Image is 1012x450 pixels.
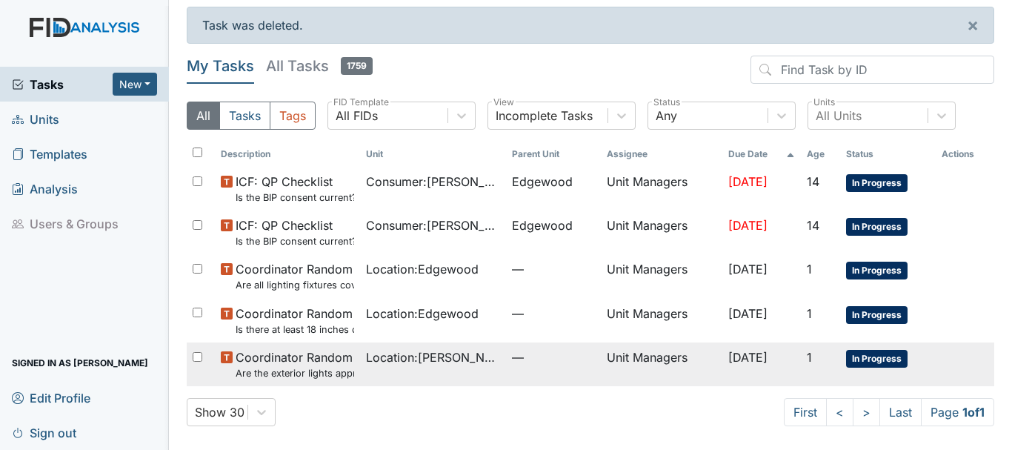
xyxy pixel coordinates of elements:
small: Is the BIP consent current? (document the date, BIP number in the comment section) [236,191,355,205]
span: — [512,348,595,366]
button: New [113,73,157,96]
div: All Units [816,107,862,125]
span: [DATE] [728,174,768,189]
div: Type filter [187,102,316,130]
span: Units [12,107,59,130]
th: Actions [936,142,994,167]
h5: All Tasks [266,56,373,76]
div: Incomplete Tasks [496,107,593,125]
a: > [853,398,880,426]
span: — [512,305,595,322]
span: Location : Edgewood [366,260,479,278]
th: Toggle SortBy [506,142,601,167]
span: 1 [807,306,812,321]
span: Edgewood [512,173,573,191]
span: 14 [807,218,819,233]
span: In Progress [846,350,908,368]
span: Consumer : [PERSON_NAME] [366,216,500,234]
div: Task was deleted. [187,7,994,44]
small: Is the BIP consent current? (document the date, BIP number in the comment section) [236,234,355,248]
span: 1 [807,262,812,277]
button: Tags [270,102,316,130]
span: Coordinator Random Are the exterior lights appropriate (on at night, off during the day)? [236,348,355,380]
span: Templates [12,142,87,165]
th: Toggle SortBy [360,142,506,167]
span: In Progress [846,306,908,324]
th: Toggle SortBy [840,142,936,167]
a: Last [879,398,922,426]
h5: My Tasks [187,56,254,76]
span: Page [921,398,994,426]
th: Toggle SortBy [722,142,801,167]
div: Show 30 [195,403,244,421]
td: Unit Managers [601,167,722,211]
span: Sign out [12,421,76,444]
a: Tasks [12,76,113,93]
input: Find Task by ID [750,56,994,84]
span: — [512,260,595,278]
small: Are all lighting fixtures covered and free of debris? [236,278,355,292]
td: Unit Managers [601,211,722,254]
small: Are the exterior lights appropriate (on at night, off during the day)? [236,366,355,380]
span: [DATE] [728,350,768,365]
button: × [952,7,993,43]
th: Toggle SortBy [801,142,839,167]
div: Any [656,107,677,125]
button: All [187,102,220,130]
span: 1759 [341,57,373,75]
span: Signed in as [PERSON_NAME] [12,351,148,374]
span: Location : Edgewood [366,305,479,322]
strong: 1 of 1 [962,405,985,420]
small: Is there at least 18 inches of space between items stored in closets and sprinkler heads? [236,322,355,337]
th: Toggle SortBy [215,142,361,167]
span: 1 [807,350,812,365]
span: [DATE] [728,306,768,321]
td: Unit Managers [601,343,722,386]
span: Analysis [12,177,78,200]
td: Unit Managers [601,254,722,298]
td: Unit Managers [601,299,722,343]
span: ICF: QP Checklist Is the BIP consent current? (document the date, BIP number in the comment section) [236,173,355,205]
span: In Progress [846,218,908,236]
span: [DATE] [728,262,768,277]
span: Coordinator Random Are all lighting fixtures covered and free of debris? [236,260,355,292]
span: Location : [PERSON_NAME]. [366,348,500,366]
span: Edgewood [512,216,573,234]
span: Edit Profile [12,386,90,409]
nav: task-pagination [784,398,994,426]
th: Assignee [601,142,722,167]
button: Tasks [219,102,270,130]
a: < [826,398,853,426]
a: First [784,398,827,426]
div: All FIDs [336,107,378,125]
input: Toggle All Rows Selected [193,148,202,157]
span: In Progress [846,174,908,192]
span: In Progress [846,262,908,279]
span: 14 [807,174,819,189]
span: Consumer : [PERSON_NAME] [366,173,500,191]
span: × [967,14,979,36]
span: ICF: QP Checklist Is the BIP consent current? (document the date, BIP number in the comment section) [236,216,355,248]
span: [DATE] [728,218,768,233]
span: Coordinator Random Is there at least 18 inches of space between items stored in closets and sprin... [236,305,355,337]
